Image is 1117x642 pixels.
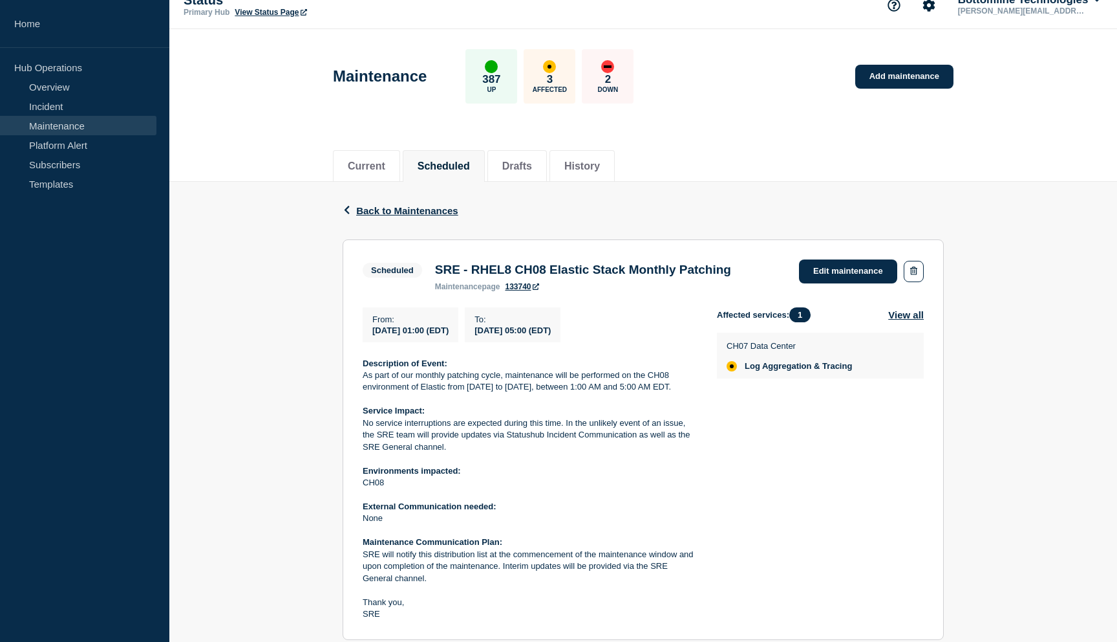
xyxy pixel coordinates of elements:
[564,160,600,172] button: History
[363,466,461,476] strong: Environments impacted:
[363,370,696,393] p: As part of our monthly patching cycle, maintenance will be performed on the CH08 environment of E...
[363,597,696,608] p: Thank you,
[474,326,551,335] span: [DATE] 05:00 (EDT)
[363,502,496,511] strong: External Communication needed:
[505,282,538,291] a: 133740
[348,160,385,172] button: Current
[474,315,551,324] p: To :
[485,60,498,73] div: up
[356,205,458,216] span: Back to Maintenances
[717,307,817,322] span: Affected services:
[601,60,614,73] div: down
[533,86,567,93] p: Affected
[745,361,852,371] span: Log Aggregation & Tracing
[363,549,696,584] p: SRE will notify this distribution list at the commencement of the maintenance window and upon com...
[502,160,532,172] button: Drafts
[435,282,482,291] span: maintenance
[363,359,447,368] strong: Description of Event:
[888,307,924,322] button: View all
[363,263,422,278] span: Scheduled
[605,73,611,86] p: 2
[955,6,1090,16] p: [PERSON_NAME][EMAIL_ADDRESS][DOMAIN_NAME]
[435,263,731,277] h3: SRE - RHEL8 CH08 Elastic Stack Monthly Patching
[363,406,425,415] strong: Service Impact:
[435,282,500,291] p: page
[363,417,696,453] p: No service interruptions are expected during this time. In the unlikely event of an issue, the SR...
[363,537,502,547] strong: Maintenance Communication Plan:
[543,60,556,73] div: affected
[789,307,811,322] span: 1
[598,86,619,93] p: Down
[343,205,458,216] button: Back to Maintenances
[372,315,449,324] p: From :
[727,341,852,351] p: CH07 Data Center
[487,86,496,93] p: Up
[372,326,449,335] span: [DATE] 01:00 (EDT)
[363,477,696,489] p: CH08
[184,8,229,17] p: Primary Hub
[363,608,696,620] p: SRE
[333,67,427,85] h1: Maintenance
[727,361,737,371] div: affected
[363,513,696,524] p: None
[482,73,500,86] p: 387
[418,160,470,172] button: Scheduled
[235,8,306,17] a: View Status Page
[855,65,953,89] a: Add maintenance
[547,73,553,86] p: 3
[799,260,897,283] a: Edit maintenance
